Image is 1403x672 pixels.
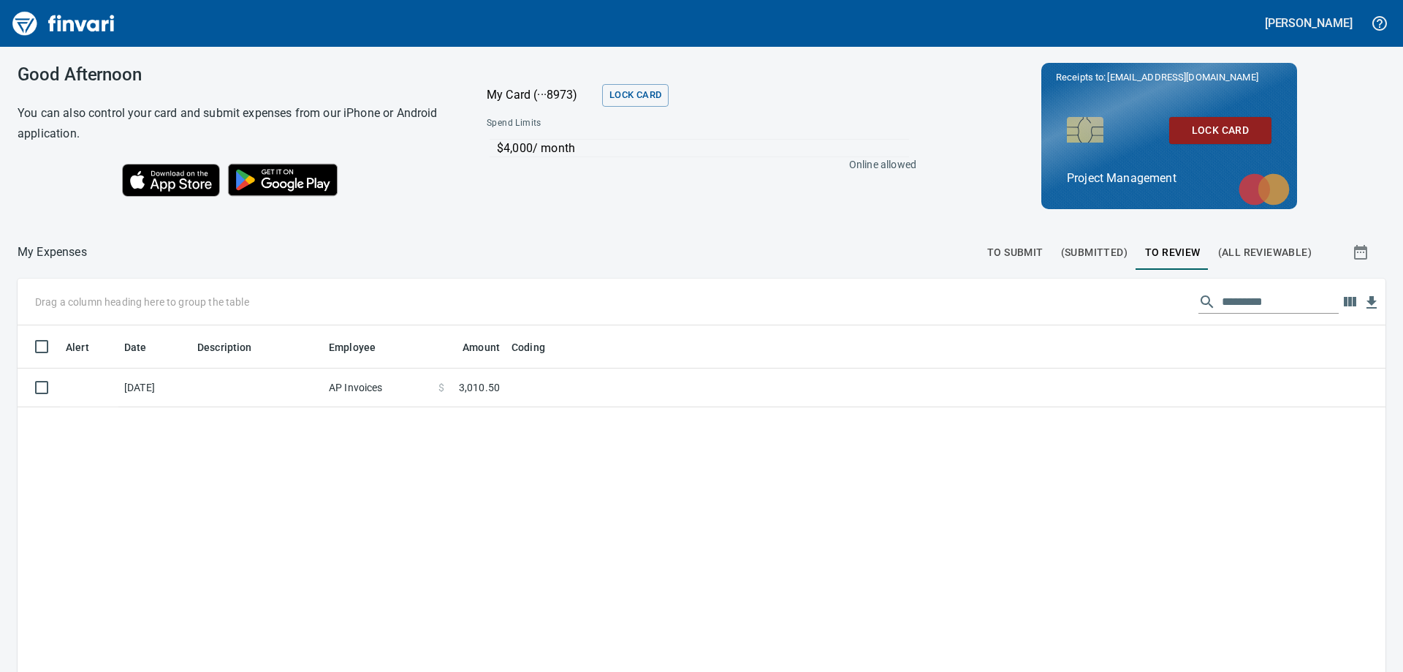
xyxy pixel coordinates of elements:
[18,64,450,85] h3: Good Afternoon
[487,116,727,131] span: Spend Limits
[1145,243,1201,262] span: To Review
[35,295,249,309] p: Drag a column heading here to group the table
[124,339,147,356] span: Date
[1231,166,1297,213] img: mastercard.svg
[609,87,661,104] span: Lock Card
[1339,291,1361,313] button: Choose columns to display
[512,339,564,356] span: Coding
[197,339,271,356] span: Description
[475,157,916,172] p: Online allowed
[1061,243,1128,262] span: (Submitted)
[497,140,909,157] p: $4,000 / month
[329,339,395,356] span: Employee
[18,243,87,261] p: My Expenses
[459,380,500,395] span: 3,010.50
[1106,70,1259,84] span: [EMAIL_ADDRESS][DOMAIN_NAME]
[463,339,500,356] span: Amount
[323,369,433,407] td: AP Invoices
[438,380,444,395] span: $
[1067,170,1271,187] p: Project Management
[66,339,89,356] span: Alert
[1339,235,1385,270] button: Show transactions within a particular date range
[18,243,87,261] nav: breadcrumb
[122,164,220,197] img: Download on the App Store
[602,84,669,107] button: Lock Card
[18,103,450,144] h6: You can also control your card and submit expenses from our iPhone or Android application.
[487,86,596,104] p: My Card (···8973)
[220,156,346,204] img: Get it on Google Play
[1361,292,1383,314] button: Download Table
[329,339,376,356] span: Employee
[444,339,500,356] span: Amount
[1261,12,1356,34] button: [PERSON_NAME]
[66,339,108,356] span: Alert
[512,339,545,356] span: Coding
[1056,70,1282,85] p: Receipts to:
[1181,121,1260,140] span: Lock Card
[1265,15,1353,31] h5: [PERSON_NAME]
[987,243,1043,262] span: To Submit
[124,339,166,356] span: Date
[1218,243,1312,262] span: (All Reviewable)
[197,339,252,356] span: Description
[1169,117,1271,144] button: Lock Card
[9,6,118,41] img: Finvari
[118,369,191,407] td: [DATE]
